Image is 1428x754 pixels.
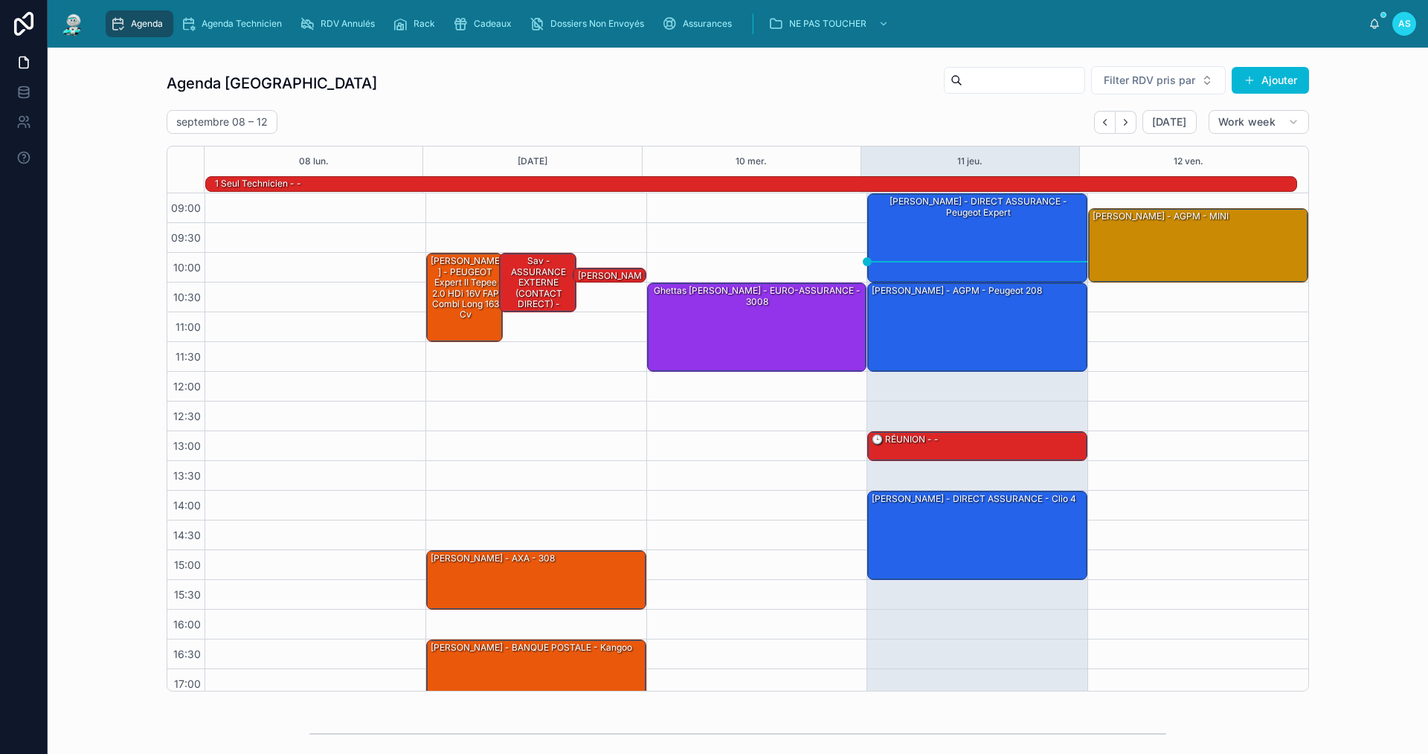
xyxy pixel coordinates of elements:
[868,283,1087,371] div: [PERSON_NAME] - AGPM - peugeot 208
[213,176,303,191] div: 1 seul technicien - -
[414,18,435,30] span: Rack
[131,18,163,30] span: Agenda
[388,10,446,37] a: Rack
[683,18,732,30] span: Assurances
[1218,115,1276,129] span: Work week
[321,18,375,30] span: RDV Annulés
[170,618,205,631] span: 16:00
[176,115,268,129] h2: septembre 08 – 12
[167,231,205,244] span: 09:30
[957,146,982,176] button: 11 jeu.
[170,558,205,571] span: 15:00
[650,284,866,309] div: Ghettas [PERSON_NAME] - EURO-ASSURANCE - 3008
[1104,73,1195,88] span: Filter RDV pris par
[1174,146,1203,176] button: 12 ven.
[1209,110,1309,134] button: Work week
[213,177,303,190] div: 1 seul technicien - -
[172,350,205,363] span: 11:30
[573,268,646,283] div: [PERSON_NAME] - Jeep Renegade
[870,433,940,446] div: 🕒 RÉUNION - -
[170,588,205,601] span: 15:30
[1142,110,1197,134] button: [DATE]
[868,432,1087,460] div: 🕒 RÉUNION - -
[576,269,645,304] div: [PERSON_NAME] - Jeep Renegade
[299,146,329,176] button: 08 lun.
[1089,209,1308,282] div: [PERSON_NAME] - AGPM - MINI
[427,551,646,609] div: [PERSON_NAME] - AXA - 308
[1094,111,1116,134] button: Back
[170,410,205,422] span: 12:30
[170,648,205,660] span: 16:30
[736,146,767,176] button: 10 mer.
[870,195,1086,219] div: [PERSON_NAME] - DIRECT ASSURANCE - Peugeot expert
[1091,210,1230,223] div: [PERSON_NAME] - AGPM - MINI
[1398,18,1411,30] span: AS
[525,10,654,37] a: Dossiers Non Envoyés
[1152,115,1187,129] span: [DATE]
[448,10,522,37] a: Cadeaux
[170,380,205,393] span: 12:00
[500,254,576,312] div: sav - ASSURANCE EXTERNE (CONTACT DIRECT) - zafira
[502,254,575,321] div: sav - ASSURANCE EXTERNE (CONTACT DIRECT) - zafira
[764,10,896,37] a: NE PAS TOUCHER
[550,18,644,30] span: Dossiers Non Envoyés
[106,10,173,37] a: Agenda
[176,10,292,37] a: Agenda Technicien
[1116,111,1136,134] button: Next
[167,202,205,214] span: 09:00
[870,284,1043,297] div: [PERSON_NAME] - AGPM - peugeot 208
[170,529,205,541] span: 14:30
[170,677,205,690] span: 17:00
[868,194,1087,282] div: [PERSON_NAME] - DIRECT ASSURANCE - Peugeot expert
[170,291,205,303] span: 10:30
[868,492,1087,579] div: [PERSON_NAME] - DIRECT ASSURANCE - Clio 4
[657,10,742,37] a: Assurances
[870,492,1078,506] div: [PERSON_NAME] - DIRECT ASSURANCE - Clio 4
[427,640,646,728] div: [PERSON_NAME] - BANQUE POSTALE - kangoo
[170,469,205,482] span: 13:30
[648,283,866,371] div: Ghettas [PERSON_NAME] - EURO-ASSURANCE - 3008
[59,12,86,36] img: App logo
[429,641,634,654] div: [PERSON_NAME] - BANQUE POSTALE - kangoo
[518,146,547,176] button: [DATE]
[429,552,556,565] div: [PERSON_NAME] - AXA - 308
[170,261,205,274] span: 10:00
[170,439,205,452] span: 13:00
[1091,66,1226,94] button: Select Button
[429,254,502,321] div: [PERSON_NAME] - PEUGEOT Expert II Tepee 2.0 HDi 16V FAP Combi long 163 cv
[474,18,512,30] span: Cadeaux
[167,73,377,94] h1: Agenda [GEOGRAPHIC_DATA]
[170,499,205,512] span: 14:00
[202,18,282,30] span: Agenda Technicien
[1232,67,1309,94] button: Ajouter
[789,18,866,30] span: NE PAS TOUCHER
[172,320,205,333] span: 11:00
[98,7,1368,40] div: scrollable content
[427,254,503,341] div: [PERSON_NAME] - PEUGEOT Expert II Tepee 2.0 HDi 16V FAP Combi long 163 cv
[295,10,385,37] a: RDV Annulés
